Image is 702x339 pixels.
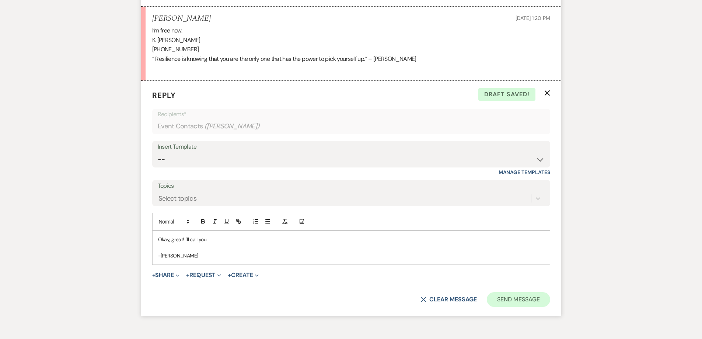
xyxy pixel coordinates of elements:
[478,88,535,101] span: Draft saved!
[228,272,231,278] span: +
[186,272,189,278] span: +
[205,121,260,131] span: ( [PERSON_NAME] )
[152,272,156,278] span: +
[158,252,544,260] p: -[PERSON_NAME]
[158,110,545,119] p: Recipients*
[152,14,211,23] h5: [PERSON_NAME]
[186,272,221,278] button: Request
[158,142,545,152] div: Insert Template
[516,15,550,21] span: [DATE] 1:20 PM
[158,119,545,134] div: Event Contacts
[152,272,180,278] button: Share
[158,235,544,243] p: Okay, great! I'll call you.
[152,26,550,73] div: I’m free now. K. [PERSON_NAME] [PHONE_NUMBER] “ Resilience is knowing that you are the only one t...
[158,181,545,191] label: Topics
[158,193,197,203] div: Select topics
[420,297,476,302] button: Clear message
[499,169,550,176] a: Manage Templates
[228,272,258,278] button: Create
[487,292,550,307] button: Send Message
[152,90,176,100] span: Reply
